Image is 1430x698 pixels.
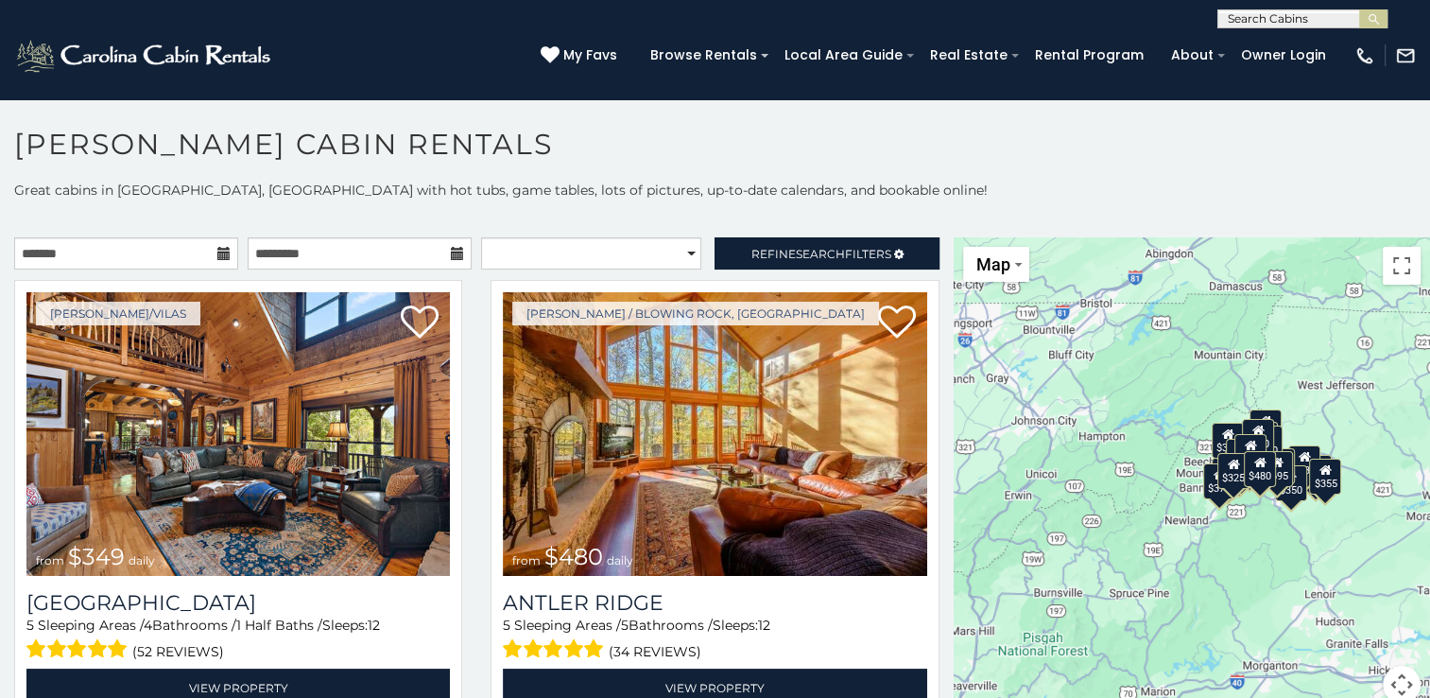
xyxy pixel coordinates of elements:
[563,45,617,65] span: My Favs
[68,543,125,570] span: $349
[1162,41,1223,70] a: About
[1217,452,1249,488] div: $325
[775,41,912,70] a: Local Area Guide
[1234,434,1266,470] div: $210
[503,590,926,616] a: Antler Ridge
[129,553,155,567] span: daily
[503,617,510,634] span: 5
[512,302,879,325] a: [PERSON_NAME] / Blowing Rock, [GEOGRAPHIC_DATA]
[715,237,939,270] a: RefineSearchFilters
[26,590,450,616] h3: Diamond Creek Lodge
[503,292,926,576] img: Antler Ridge
[26,292,450,576] img: Diamond Creek Lodge
[401,304,439,343] a: Add to favorites
[36,553,64,567] span: from
[1232,41,1335,70] a: Owner Login
[1309,459,1341,495] div: $355
[26,617,34,634] span: 5
[368,617,380,634] span: 12
[1354,45,1375,66] img: phone-regular-white.png
[751,247,891,261] span: Refine Filters
[144,617,152,634] span: 4
[26,590,450,616] a: [GEOGRAPHIC_DATA]
[14,37,276,75] img: White-1-2.png
[878,304,916,343] a: Add to favorites
[641,41,767,70] a: Browse Rentals
[512,553,541,567] span: from
[1212,422,1244,458] div: $305
[1288,445,1320,481] div: $930
[621,617,629,634] span: 5
[36,302,200,325] a: [PERSON_NAME]/Vilas
[541,45,622,66] a: My Favs
[1275,465,1307,501] div: $350
[1242,418,1274,454] div: $320
[1250,426,1283,462] div: $250
[1243,451,1275,487] div: $315
[976,254,1010,274] span: Map
[1249,409,1282,445] div: $525
[1025,41,1153,70] a: Rental Program
[609,639,701,664] span: (34 reviews)
[607,553,633,567] span: daily
[503,292,926,576] a: Antler Ridge from $480 daily
[503,616,926,664] div: Sleeping Areas / Bathrooms / Sleeps:
[1244,450,1276,486] div: $480
[26,616,450,664] div: Sleeping Areas / Bathrooms / Sleeps:
[796,247,845,261] span: Search
[236,617,322,634] span: 1 Half Baths /
[544,543,603,570] span: $480
[1203,462,1235,498] div: $375
[132,639,224,664] span: (52 reviews)
[758,617,770,634] span: 12
[26,292,450,576] a: Diamond Creek Lodge from $349 daily
[1395,45,1416,66] img: mail-regular-white.png
[921,41,1017,70] a: Real Estate
[1261,451,1293,487] div: $695
[963,247,1029,282] button: Change map style
[1383,247,1421,285] button: Toggle fullscreen view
